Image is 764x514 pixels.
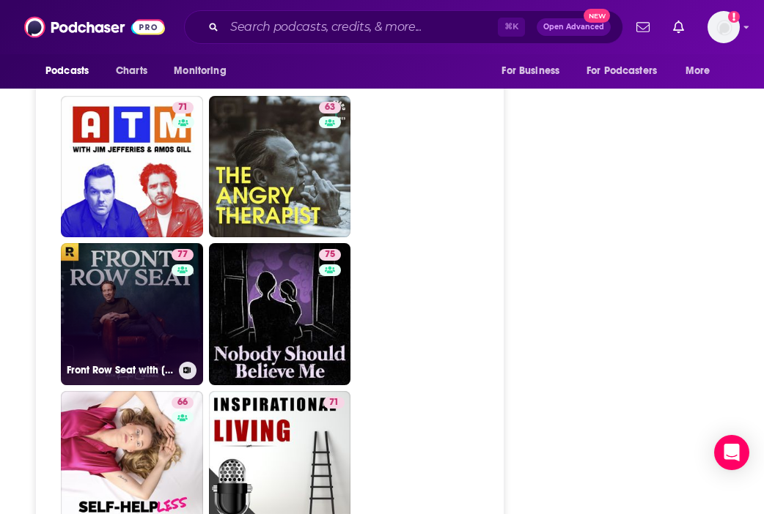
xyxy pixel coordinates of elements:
[178,100,188,115] span: 71
[177,247,188,262] span: 77
[631,15,655,40] a: Show notifications dropdown
[319,102,341,113] a: 63
[106,57,156,85] a: Charts
[164,57,245,85] button: open menu
[116,61,147,81] span: Charts
[728,11,740,23] svg: Add a profile image
[675,57,729,85] button: open menu
[323,397,345,409] a: 71
[491,57,578,85] button: open menu
[174,61,226,81] span: Monitoring
[502,61,559,81] span: For Business
[172,397,194,409] a: 66
[172,249,194,261] a: 77
[45,61,89,81] span: Podcasts
[224,15,498,39] input: Search podcasts, credits, & more...
[587,61,657,81] span: For Podcasters
[537,18,611,36] button: Open AdvancedNew
[172,102,194,113] a: 71
[61,243,203,385] a: 77Front Row Seat with [PERSON_NAME]
[667,15,690,40] a: Show notifications dropdown
[209,96,351,238] a: 63
[325,100,335,115] span: 63
[24,13,165,41] img: Podchaser - Follow, Share and Rate Podcasts
[329,395,339,410] span: 71
[584,9,610,23] span: New
[708,11,740,43] img: User Profile
[543,23,604,31] span: Open Advanced
[35,57,108,85] button: open menu
[209,243,351,385] a: 75
[708,11,740,43] span: Logged in as alignPR
[714,435,749,470] div: Open Intercom Messenger
[177,395,188,410] span: 66
[319,249,341,261] a: 75
[708,11,740,43] button: Show profile menu
[61,96,203,238] a: 71
[686,61,710,81] span: More
[184,10,623,44] div: Search podcasts, credits, & more...
[498,18,525,37] span: ⌘ K
[325,247,335,262] span: 75
[577,57,678,85] button: open menu
[67,364,173,376] h3: Front Row Seat with [PERSON_NAME]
